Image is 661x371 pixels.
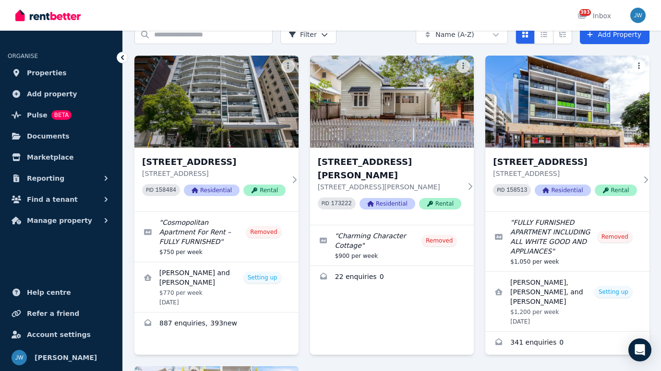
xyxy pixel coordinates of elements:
[27,329,91,340] span: Account settings
[595,185,637,196] span: Rental
[493,169,637,178] p: [STREET_ADDRESS]
[457,59,470,73] button: More options
[156,187,176,194] code: 158484
[516,25,535,44] button: Card view
[134,262,299,312] a: View details for Jimena Jara Avalos and Daniel Ibarra
[553,25,572,44] button: Expanded list view
[331,200,352,207] code: 173222
[288,30,317,39] span: Filter
[12,350,27,365] img: JASON WU
[419,198,461,209] span: Rental
[27,194,78,205] span: Find a tenant
[632,59,646,73] button: More options
[493,155,637,169] h3: [STREET_ADDRESS]
[8,169,115,188] button: Reporting
[8,148,115,167] a: Marketplace
[27,130,70,142] span: Documents
[27,67,67,79] span: Properties
[27,151,73,163] span: Marketplace
[134,313,299,336] a: Enquiries for 33/269 Hay Street, East Perth
[322,201,329,206] small: PID
[134,56,299,211] a: 33/269 Hay Street, East Perth[STREET_ADDRESS][STREET_ADDRESS]PID 158484ResidentialRental
[485,56,649,211] a: 219/26 Hood Street, Subiaco[STREET_ADDRESS][STREET_ADDRESS]PID 158513ResidentialRental
[579,9,591,16] span: 393
[184,185,240,196] span: Residential
[243,185,286,196] span: Rental
[310,56,474,148] img: 40 Robinson Street, Subiaco
[27,308,79,319] span: Refer a friend
[630,8,646,23] img: JASON WU
[416,25,508,44] button: Name (A-Z)
[8,84,115,104] a: Add property
[310,266,474,289] a: Enquiries for 40 Robinson Street, Subiaco
[146,187,154,193] small: PID
[535,185,590,196] span: Residential
[628,338,651,361] div: Open Intercom Messenger
[8,304,115,323] a: Refer a friend
[8,127,115,146] a: Documents
[485,56,649,148] img: 219/26 Hood Street, Subiaco
[280,25,337,44] button: Filter
[435,30,474,39] span: Name (A-Z)
[15,8,81,23] img: RentBetter
[27,215,92,226] span: Manage property
[534,25,553,44] button: Compact list view
[506,187,527,194] code: 158513
[8,190,115,209] button: Find a tenant
[485,332,649,355] a: Enquiries for 219/26 Hood Street, Subiaco
[485,212,649,271] a: Edit listing: FULLY FURNISHED APARTMENT INCLUDING ALL WHITE GOOD AND APPLIANCES
[577,11,611,21] div: Inbox
[134,212,299,262] a: Edit listing: Cosmopolitan Apartment For Rent – FULLY FURNISHED
[580,25,649,44] a: Add Property
[27,88,77,100] span: Add property
[8,105,115,125] a: PulseBETA
[310,225,474,266] a: Edit listing: Charming Character Cottage
[8,63,115,82] a: Properties
[134,56,299,148] img: 33/269 Hay Street, East Perth
[51,110,72,120] span: BETA
[142,169,286,178] p: [STREET_ADDRESS]
[310,56,474,225] a: 40 Robinson Street, Subiaco[STREET_ADDRESS][PERSON_NAME][STREET_ADDRESS][PERSON_NAME]PID 173222Re...
[497,187,505,193] small: PID
[8,53,38,59] span: ORGANISE
[35,352,97,363] span: [PERSON_NAME]
[27,109,48,121] span: Pulse
[318,155,461,182] h3: [STREET_ADDRESS][PERSON_NAME]
[27,287,71,298] span: Help centre
[485,272,649,331] a: View details for Chenjia Gao, Dingfei Han, and Xinglin Chen
[8,211,115,230] button: Manage property
[142,155,286,169] h3: [STREET_ADDRESS]
[8,283,115,302] a: Help centre
[8,325,115,344] a: Account settings
[318,182,461,192] p: [STREET_ADDRESS][PERSON_NAME]
[516,25,572,44] div: View options
[27,173,64,184] span: Reporting
[360,198,415,209] span: Residential
[281,59,295,73] button: More options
